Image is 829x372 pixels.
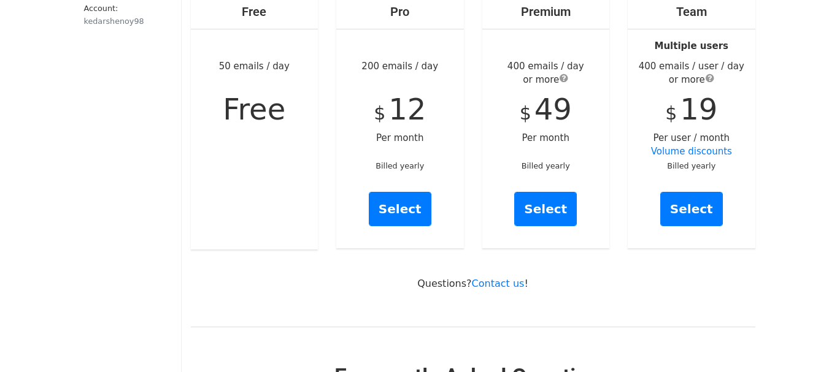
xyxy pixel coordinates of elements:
[191,277,755,290] p: Questions? !
[388,92,426,126] span: 12
[660,192,723,226] a: Select
[655,40,728,51] strong: Multiple users
[665,102,677,124] span: $
[84,4,162,27] small: Account:
[667,161,715,170] small: Billed yearly
[534,92,572,126] span: 49
[482,59,610,87] div: 400 emails / day or more
[369,192,431,226] a: Select
[374,102,385,124] span: $
[520,102,531,124] span: $
[472,278,525,289] a: Contact us
[628,59,755,87] div: 400 emails / user / day or more
[522,161,570,170] small: Billed yearly
[628,4,755,19] h4: Team
[84,15,162,27] div: kedarshenoy98
[376,161,424,170] small: Billed yearly
[482,4,610,19] h4: Premium
[514,192,577,226] a: Select
[223,92,285,126] span: Free
[680,92,717,126] span: 19
[191,4,318,19] h4: Free
[336,4,464,19] h4: Pro
[651,146,732,157] a: Volume discounts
